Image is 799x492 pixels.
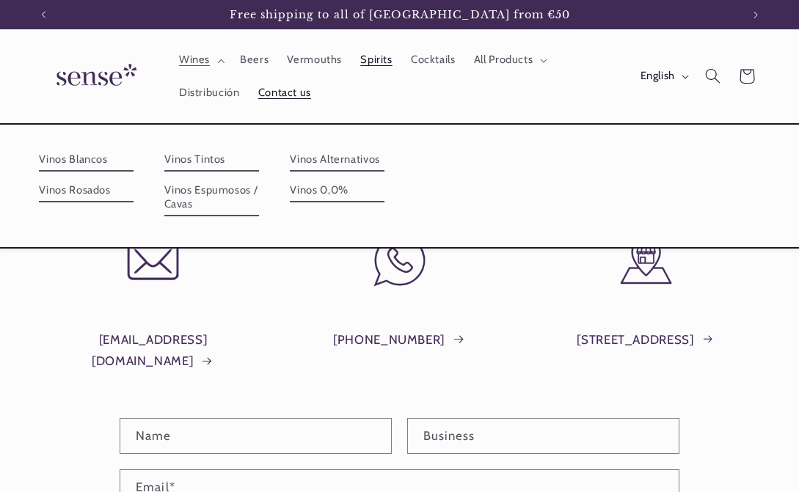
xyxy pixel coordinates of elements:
span: Cocktails [411,53,456,67]
button: English [631,62,696,91]
a: Vinos Tintos [164,148,259,172]
summary: Search [696,59,729,93]
a: Vinos Alternativos [290,148,384,172]
span: Contact us [258,86,311,100]
span: Wines [179,53,210,67]
span: Free shipping to all of [GEOGRAPHIC_DATA] from €50 [230,8,571,21]
a: Vermouths [278,44,351,76]
span: All Products [474,53,533,67]
span: Spirits [360,53,392,67]
a: Sense [33,50,155,103]
span: Distribución [179,86,240,100]
a: Vinos Rosados [39,179,134,202]
summary: All Products [464,44,554,76]
a: [STREET_ADDRESS] [577,329,715,351]
img: Sense [39,55,149,97]
a: Spirits [351,44,402,76]
span: Vermouths [287,53,342,67]
span: English [641,68,675,84]
a: Distribución [169,76,249,109]
a: Vinos Blancos [39,148,134,172]
a: Beers [230,44,277,76]
a: [PHONE_NUMBER] [333,329,466,351]
a: Contact us [249,76,321,109]
a: Vinos 0,0% [290,179,384,202]
span: Beers [240,53,269,67]
a: Cocktails [401,44,464,76]
summary: Wines [169,44,230,76]
a: Vinos Espumosos / Cavas [164,179,259,216]
a: [EMAIL_ADDRESS][DOMAIN_NAME] [50,329,255,372]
